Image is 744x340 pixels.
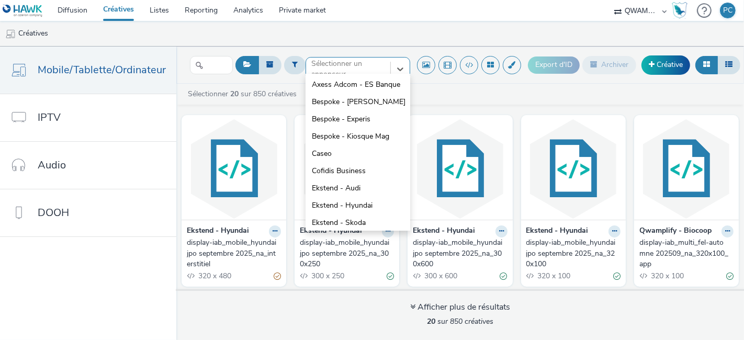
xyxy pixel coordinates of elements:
a: Créative [641,55,690,74]
div: Valide [387,270,394,281]
span: Mobile/Tablette/Ordinateur [38,62,166,77]
a: display-iab_multi_fel-automne 202509_na_320x100_app [639,237,734,269]
span: 300 x 600 [423,271,457,281]
strong: 20 [230,89,239,99]
strong: Ekstend - Hyundai [187,225,249,237]
a: display-iab_mobile_hyundai jpo septembre 2025_na_300x250 [300,237,394,269]
span: 320 x 100 [650,271,684,281]
strong: Ekstend - Hyundai [413,225,475,237]
a: Sélectionner sur 850 créatives [187,89,301,99]
div: Sélectionner un annonceur... [311,59,385,80]
div: Valide [613,270,621,281]
img: undefined Logo [3,4,43,17]
span: sur 850 créatives [427,316,493,326]
img: mobile [5,29,16,39]
button: Export d'ID [528,56,580,73]
div: display-iab_mobile_hyundai jpo septembre 2025_na_300x600 [413,237,503,269]
button: Liste [717,56,740,74]
span: Audio [38,157,66,173]
div: display-iab_multi_fel-automne 202509_na_320x100_app [639,237,729,269]
img: display-iab_multi_fel-automne 202509_na_320x100_app visual [637,118,736,220]
span: 320 x 480 [197,271,231,281]
a: display-iab_mobile_hyundai jpo septembre 2025_na_300x600 [413,237,507,269]
div: Partiellement valide [274,270,281,281]
img: display-iab_mobile_hyundai jpo septembre 2025_na_320x100 visual [524,118,623,220]
img: display-iab_mobile_hyundai jpo septembre 2025_na_300x250 visual [297,118,397,220]
span: Cofidis Business [312,166,366,176]
span: Axess Adcom - ES Banque [312,80,400,90]
strong: Ekstend - Hyundai [300,225,362,237]
div: display-iab_mobile_hyundai jpo septembre 2025_na_300x250 [300,237,390,269]
img: display-iab_mobile_hyundai jpo septembre 2025_na_300x600 visual [410,118,510,220]
img: Hawk Academy [672,2,687,19]
span: IPTV [38,110,61,125]
div: PC [723,3,732,18]
span: Caseo [312,149,332,159]
span: DOOH [38,205,69,220]
div: Valide [500,270,508,281]
strong: Qwamplify - Biocoop [639,225,712,237]
a: display-iab_mobile_hyundai jpo septembre 2025_na_interstitiel [187,237,281,269]
span: Ekstend - Hyundai [312,200,373,211]
a: Hawk Academy [672,2,692,19]
img: display-iab_mobile_hyundai jpo septembre 2025_na_interstitiel visual [184,118,284,220]
span: Ekstend - Skoda [312,218,366,228]
span: Bespoke - [PERSON_NAME] [312,97,405,107]
span: Bespoke - Kiosque Mag [312,131,389,142]
div: Valide [726,270,734,281]
div: display-iab_mobile_hyundai jpo septembre 2025_na_interstitiel [187,237,277,269]
span: Bespoke - Experis [312,114,370,124]
div: display-iab_mobile_hyundai jpo septembre 2025_na_320x100 [526,237,616,269]
span: Ekstend - Audi [312,183,360,194]
span: 320 x 100 [537,271,571,281]
input: Rechercher... [190,56,233,74]
button: Archiver [582,56,636,74]
button: Grille [695,56,718,74]
div: Afficher plus de résultats [410,301,510,313]
span: 300 x 250 [310,271,344,281]
a: display-iab_mobile_hyundai jpo septembre 2025_na_320x100 [526,237,621,269]
strong: 20 [427,316,435,326]
strong: Ekstend - Hyundai [526,225,589,237]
